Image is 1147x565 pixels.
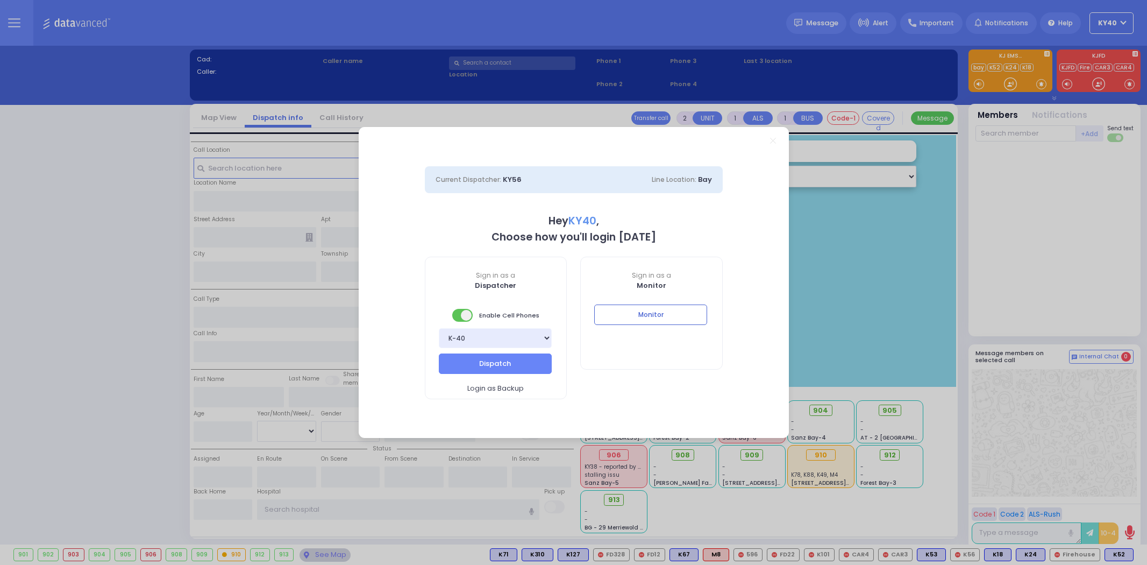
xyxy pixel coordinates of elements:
span: Bay [698,174,712,185]
button: Dispatch [439,354,552,374]
span: Sign in as a [425,271,567,280]
b: Monitor [637,280,666,291]
span: Current Dispatcher: [436,175,501,184]
span: Line Location: [652,175,696,184]
span: KY56 [503,174,522,185]
a: Close [770,138,776,144]
span: Sign in as a [581,271,722,280]
span: Enable Cell Phones [452,308,539,323]
span: Login as Backup [467,383,524,394]
b: Choose how you'll login [DATE] [491,230,656,244]
b: Hey , [548,214,599,228]
button: Monitor [594,305,707,325]
span: KY40 [568,214,596,228]
b: Dispatcher [475,280,516,291]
